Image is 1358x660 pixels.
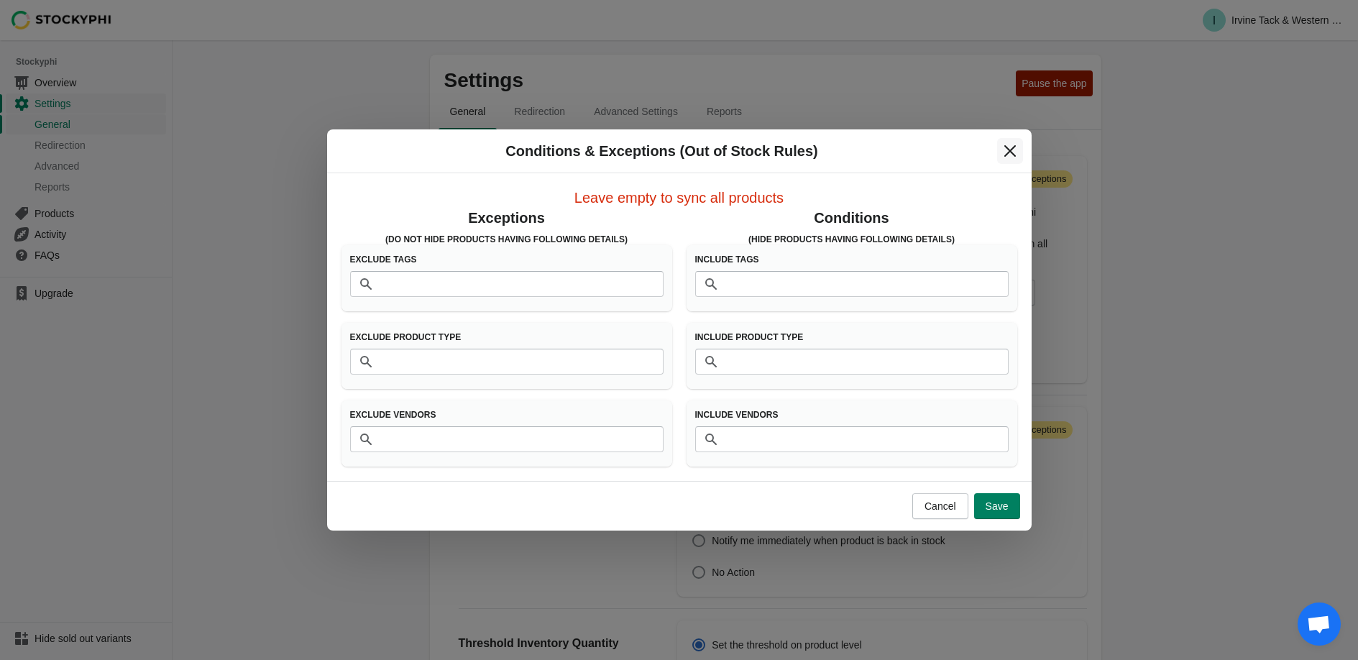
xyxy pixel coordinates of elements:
[695,409,1009,421] h3: Include Vendors
[468,210,545,226] span: Exceptions
[574,190,784,206] span: Leave empty to sync all products
[814,210,889,226] span: Conditions
[695,254,1009,265] h3: Include Tags
[695,331,1009,343] h3: Include Product Type
[350,409,664,421] h3: Exclude Vendors
[350,331,664,343] h3: Exclude Product Type
[350,254,664,265] h3: Exclude Tags
[341,234,672,245] h3: (Do Not Hide products having following details)
[912,493,968,519] button: Cancel
[687,234,1017,245] h3: (Hide products having following details)
[997,138,1023,164] button: Close
[986,500,1009,512] span: Save
[505,143,817,159] span: Conditions & Exceptions (Out of Stock Rules)
[974,493,1020,519] button: Save
[925,500,956,512] span: Cancel
[1298,602,1341,646] div: Open chat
